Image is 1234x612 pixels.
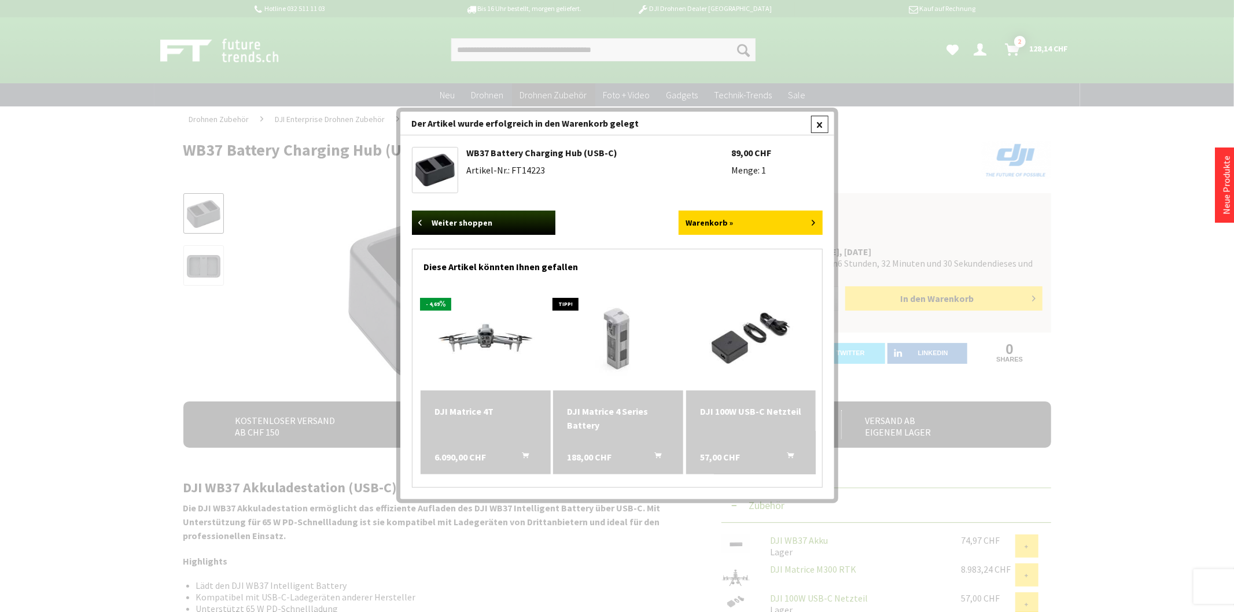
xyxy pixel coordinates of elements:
[412,211,556,235] a: Weiter shoppen
[400,112,834,135] div: Der Artikel wurde erfolgreich in den Warenkorb gelegt
[731,147,823,158] li: 89,00 CHF
[434,404,537,418] a: DJI Matrice 4T 6.090,00 CHF In den Warenkorb
[467,147,618,158] a: WB37 Battery Charging Hub (USB-C)
[700,450,740,464] span: 57,00 CHF
[508,450,536,465] button: In den Warenkorb
[553,296,683,382] img: DJI Matrice 4 Series Battery
[700,404,802,418] div: DJI 100W USB-C Netzteil
[686,296,816,382] img: DJI 100W USB-C Netzteil
[567,404,669,432] a: DJI Matrice 4 Series Battery 188,00 CHF In den Warenkorb
[424,249,811,278] div: Diese Artikel könnten Ihnen gefallen
[700,404,802,418] a: DJI 100W USB-C Netzteil 57,00 CHF In den Warenkorb
[434,450,486,464] span: 6.090,00 CHF
[1221,156,1232,215] a: Neue Produkte
[773,450,801,465] button: In den Warenkorb
[421,302,551,375] img: DJI Matrice 4T
[415,154,455,186] img: WB37 Battery Charging Hub (USB-C)
[731,164,823,176] li: Menge: 1
[467,164,732,176] li: Artikel-Nr.: FT14223
[567,404,669,432] div: DJI Matrice 4 Series Battery
[434,404,537,418] div: DJI Matrice 4T
[415,150,455,190] a: WB37 Battery Charging Hub (USB-C)
[640,450,668,465] button: In den Warenkorb
[679,211,823,235] a: Warenkorb »
[567,450,612,464] span: 188,00 CHF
